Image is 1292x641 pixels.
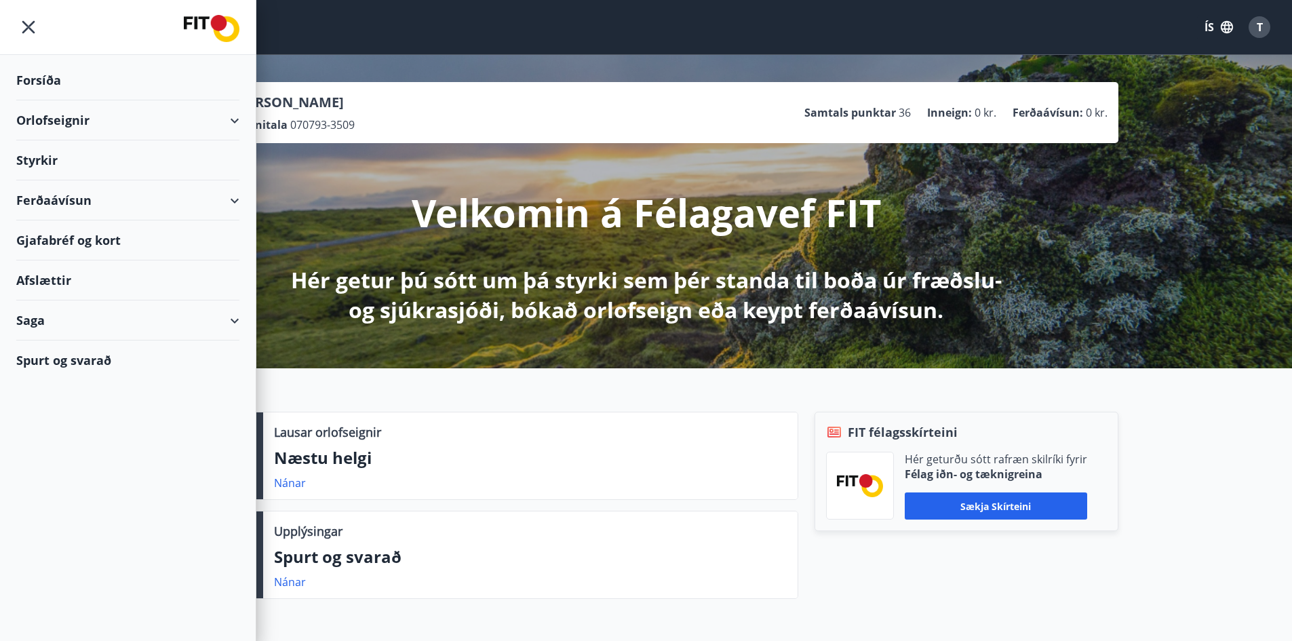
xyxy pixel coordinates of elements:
[848,423,958,441] span: FIT félagsskírteini
[16,180,239,220] div: Ferðaávísun
[1243,11,1276,43] button: T
[274,522,342,540] p: Upplýsingar
[837,474,883,497] img: FPQVkF9lTnNbbaRSFyT17YYeljoOGk5m51IhT0bO.png
[288,265,1004,325] p: Hér getur þú sótt um þá styrki sem þér standa til boða úr fræðslu- og sjúkrasjóði, bókað orlofsei...
[1197,15,1240,39] button: ÍS
[274,423,381,441] p: Lausar orlofseignir
[927,105,972,120] p: Inneign :
[16,100,239,140] div: Orlofseignir
[274,446,787,469] p: Næstu helgi
[1257,20,1263,35] span: T
[975,105,996,120] span: 0 kr.
[184,15,239,42] img: union_logo
[905,492,1087,520] button: Sækja skírteini
[804,105,896,120] p: Samtals punktar
[274,575,306,589] a: Nánar
[905,452,1087,467] p: Hér geturðu sótt rafræn skilríki fyrir
[899,105,911,120] span: 36
[16,60,239,100] div: Forsíða
[16,260,239,300] div: Afslættir
[234,93,355,112] p: [PERSON_NAME]
[1086,105,1108,120] span: 0 kr.
[234,117,288,132] p: Kennitala
[16,300,239,341] div: Saga
[905,467,1087,482] p: Félag iðn- og tæknigreina
[1013,105,1083,120] p: Ferðaávísun :
[16,15,41,39] button: menu
[274,475,306,490] a: Nánar
[274,545,787,568] p: Spurt og svarað
[290,117,355,132] span: 070793-3509
[16,220,239,260] div: Gjafabréf og kort
[16,140,239,180] div: Styrkir
[16,341,239,380] div: Spurt og svarað
[412,187,881,238] p: Velkomin á Félagavef FIT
